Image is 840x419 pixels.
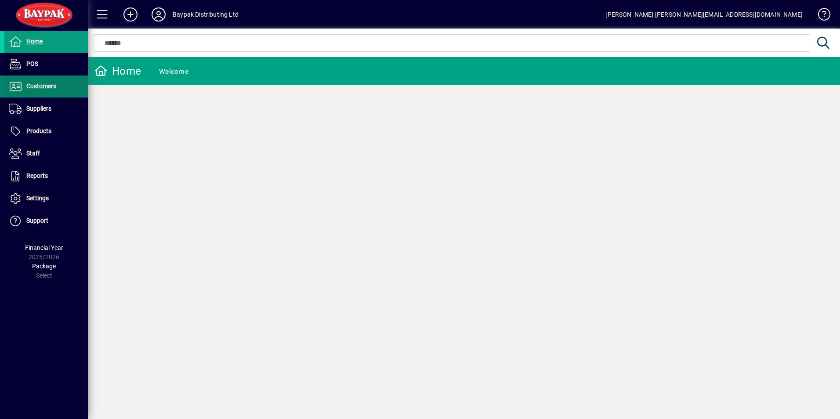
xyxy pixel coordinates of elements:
div: [PERSON_NAME] [PERSON_NAME][EMAIL_ADDRESS][DOMAIN_NAME] [605,7,803,22]
span: Package [32,263,56,270]
span: Customers [26,83,56,90]
span: Reports [26,172,48,179]
div: Home [94,64,141,78]
span: Staff [26,150,40,157]
span: Home [26,38,43,45]
a: Reports [4,165,88,187]
button: Add [116,7,145,22]
a: Settings [4,188,88,209]
a: Suppliers [4,98,88,120]
span: Products [26,127,51,134]
span: Suppliers [26,105,51,112]
a: Products [4,120,88,142]
span: Financial Year [25,244,63,251]
span: Support [26,217,48,224]
a: POS [4,53,88,75]
div: Baypak Distributing Ltd [173,7,239,22]
div: Welcome [159,65,188,79]
a: Customers [4,76,88,98]
a: Staff [4,143,88,165]
span: Settings [26,195,49,202]
a: Support [4,210,88,232]
button: Profile [145,7,173,22]
span: POS [26,60,38,67]
a: Knowledge Base [811,2,829,30]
